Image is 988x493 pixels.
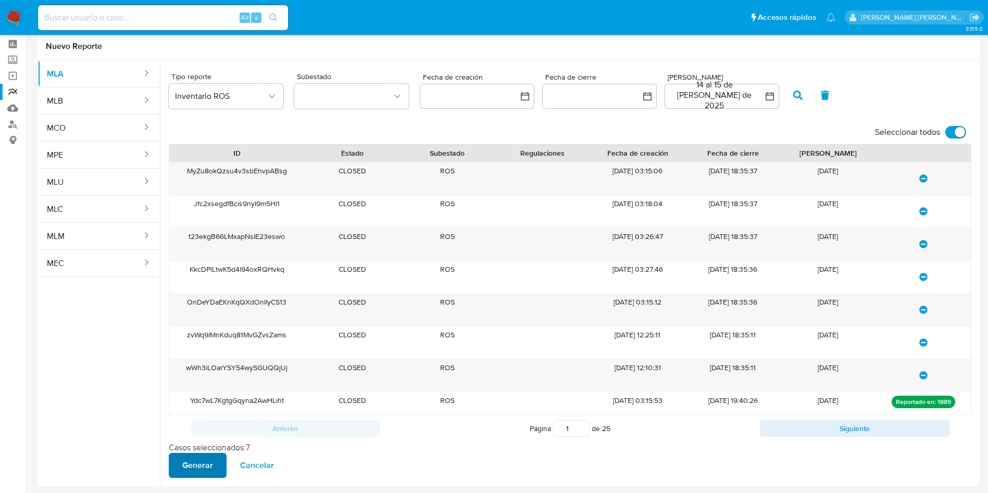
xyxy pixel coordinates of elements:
[758,12,816,23] span: Accesos rápidos
[861,12,966,22] p: sandra.helbardt@mercadolibre.com
[241,12,249,22] span: Alt
[38,11,288,24] input: Buscar usuario o caso...
[255,12,258,22] span: s
[966,24,983,33] span: 3.155.0
[969,12,980,23] a: Salir
[827,13,835,22] a: Notificaciones
[262,10,284,25] button: search-icon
